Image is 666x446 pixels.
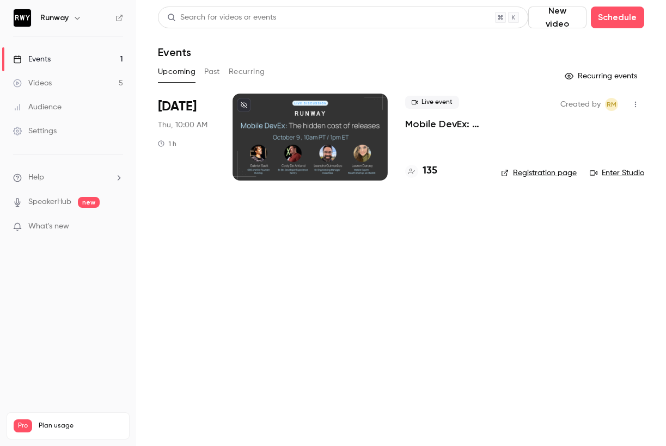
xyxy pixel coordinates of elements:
button: Upcoming [158,63,195,80]
span: Thu, 10:00 AM [158,120,207,131]
span: Pro [14,419,32,432]
button: Past [204,63,220,80]
span: [DATE] [158,98,197,115]
button: Recurring events [560,67,644,85]
div: Oct 9 Thu, 1:00 PM (America/New York) [158,94,215,181]
div: 1 h [158,139,176,148]
li: help-dropdown-opener [13,172,123,183]
button: Schedule [591,7,644,28]
span: Live event [405,96,459,109]
span: new [78,197,100,208]
div: Audience [13,102,62,113]
button: Recurring [229,63,265,80]
h6: Runway [40,13,69,23]
span: RM [607,98,616,111]
button: New video [528,7,586,28]
a: SpeakerHub [28,196,71,208]
img: Runway [14,9,31,27]
span: Riley Maguire [605,98,618,111]
a: Enter Studio [590,168,644,178]
a: Mobile DevEx: The true cost of mobile releases [405,117,484,131]
div: Settings [13,126,57,137]
a: Registration page [501,168,577,178]
h1: Events [158,46,191,59]
div: Events [13,54,51,65]
iframe: Noticeable Trigger [110,222,123,232]
h4: 135 [423,164,437,178]
div: Videos [13,78,52,89]
a: 135 [405,164,437,178]
span: Plan usage [39,422,123,430]
div: Search for videos or events [167,12,276,23]
span: Created by [560,98,601,111]
span: What's new [28,221,69,232]
span: Help [28,172,44,183]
